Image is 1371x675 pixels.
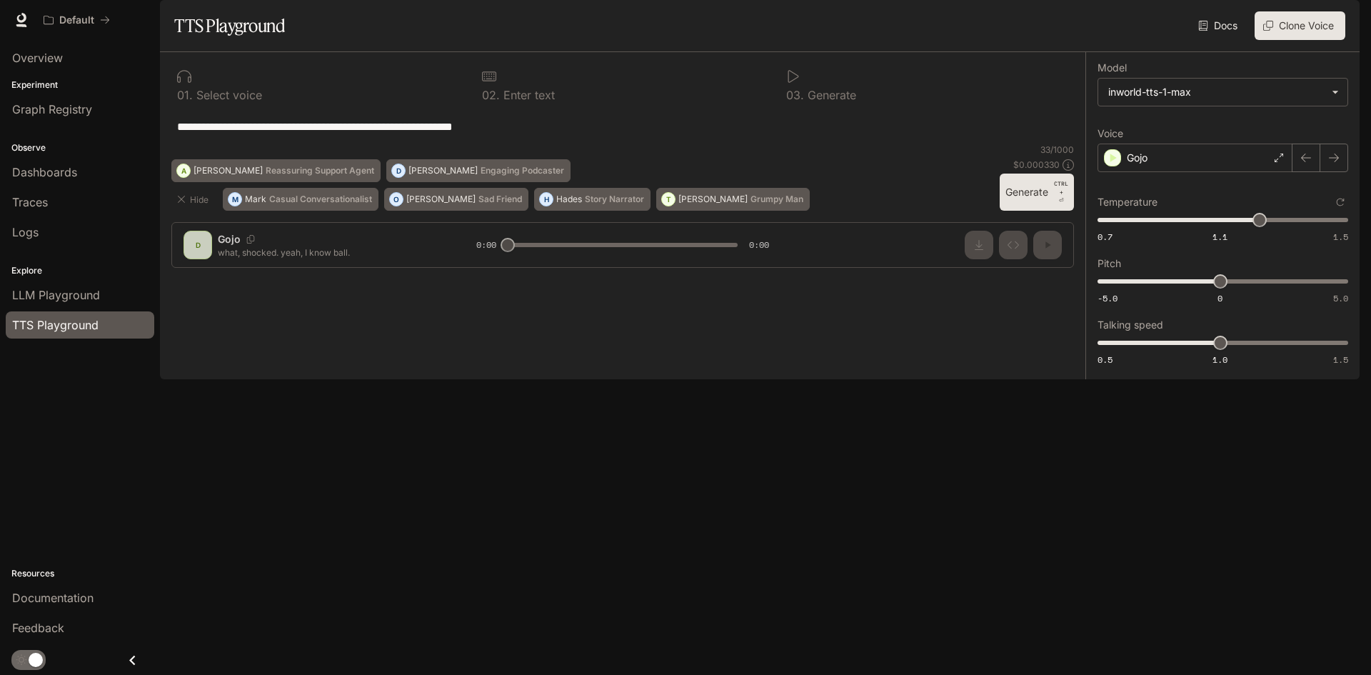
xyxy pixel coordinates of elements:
button: GenerateCTRL +⏎ [1000,174,1074,211]
p: [PERSON_NAME] [406,195,476,204]
p: Reassuring Support Agent [266,166,374,175]
div: M [228,188,241,211]
button: Hide [171,188,217,211]
p: Temperature [1098,197,1157,207]
span: 1.5 [1333,354,1348,366]
div: D [392,159,405,182]
p: [PERSON_NAME] [678,195,748,204]
p: Generate [804,89,856,101]
span: 0 [1217,292,1222,304]
p: 0 2 . [482,89,500,101]
p: Select voice [193,89,262,101]
p: Default [59,14,94,26]
p: $ 0.000330 [1013,159,1060,171]
button: HHadesStory Narrator [534,188,651,211]
p: [PERSON_NAME] [408,166,478,175]
p: Hades [556,195,582,204]
div: A [177,159,190,182]
button: T[PERSON_NAME]Grumpy Man [656,188,810,211]
p: Voice [1098,129,1123,139]
p: Gojo [1127,151,1147,165]
span: 1.1 [1212,231,1227,243]
p: Talking speed [1098,320,1163,330]
button: MMarkCasual Conversationalist [223,188,378,211]
button: Reset to default [1332,194,1348,210]
p: 0 3 . [786,89,804,101]
p: Casual Conversationalist [269,195,372,204]
p: CTRL + [1054,179,1068,196]
span: -5.0 [1098,292,1118,304]
p: Pitch [1098,259,1121,269]
p: [PERSON_NAME] [194,166,263,175]
div: T [662,188,675,211]
div: inworld-tts-1-max [1098,79,1347,106]
button: D[PERSON_NAME]Engaging Podcaster [386,159,571,182]
div: O [390,188,403,211]
a: Docs [1195,11,1243,40]
span: 0.7 [1098,231,1113,243]
span: 0.5 [1098,354,1113,366]
button: All workspaces [37,6,116,34]
span: 5.0 [1333,292,1348,304]
p: Grumpy Man [750,195,803,204]
p: Mark [245,195,266,204]
button: Clone Voice [1255,11,1345,40]
p: 0 1 . [177,89,193,101]
h1: TTS Playground [174,11,285,40]
button: O[PERSON_NAME]Sad Friend [384,188,528,211]
span: 1.5 [1333,231,1348,243]
p: 33 / 1000 [1040,144,1074,156]
span: 1.0 [1212,354,1227,366]
p: Model [1098,63,1127,73]
div: inworld-tts-1-max [1108,85,1325,99]
button: A[PERSON_NAME]Reassuring Support Agent [171,159,381,182]
p: Engaging Podcaster [481,166,564,175]
p: ⏎ [1054,179,1068,205]
div: H [540,188,553,211]
p: Enter text [500,89,555,101]
p: Story Narrator [585,195,644,204]
p: Sad Friend [478,195,522,204]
